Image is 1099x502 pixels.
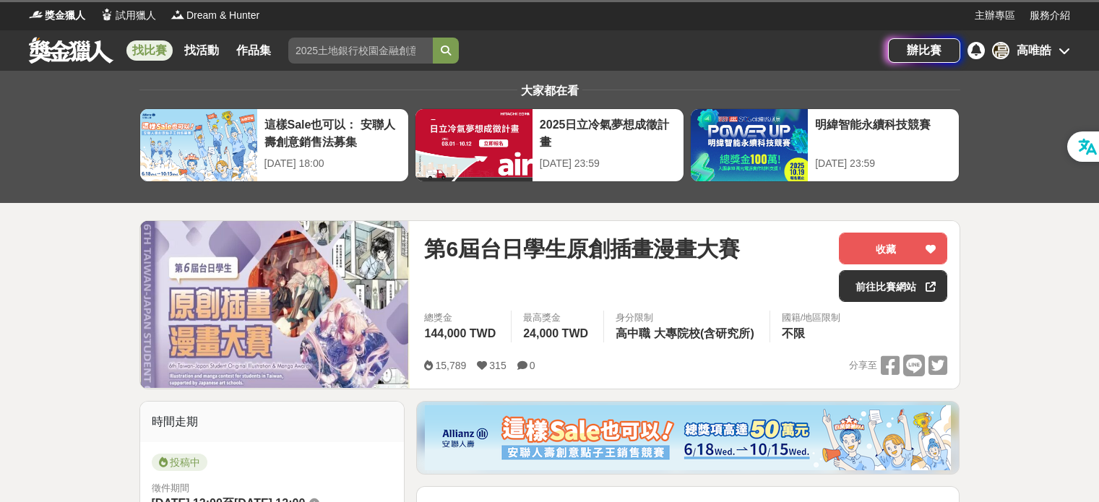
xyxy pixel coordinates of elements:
[230,40,277,61] a: 作品集
[839,233,947,264] button: 收藏
[654,327,754,339] span: 大專院校(含研究所)
[126,40,173,61] a: 找比賽
[415,108,684,182] a: 2025日立冷氣夢想成徵計畫[DATE] 23:59
[1030,8,1070,23] a: 服務介紹
[152,482,189,493] span: 徵件期間
[171,8,259,23] a: LogoDream & Hunter
[540,156,676,171] div: [DATE] 23:59
[424,311,499,325] span: 總獎金
[517,85,582,97] span: 大家都在看
[540,116,676,149] div: 2025日立冷氣夢想成徵計畫
[815,116,952,149] div: 明緯智能永續科技競賽
[616,327,650,339] span: 高中職
[29,7,43,22] img: Logo
[424,327,496,339] span: 144,000 TWD
[116,8,156,23] span: 試用獵人
[530,360,535,371] span: 0
[435,360,466,371] span: 15,789
[523,327,588,339] span: 24,000 TWD
[489,360,506,371] span: 315
[849,355,877,376] span: 分享至
[992,42,1009,59] div: 高
[140,221,410,388] img: Cover Image
[815,156,952,171] div: [DATE] 23:59
[186,8,259,23] span: Dream & Hunter
[100,7,114,22] img: Logo
[975,8,1015,23] a: 主辦專區
[424,233,740,265] span: 第6屆台日學生原創插畫漫畫大賽
[425,405,951,470] img: dcc59076-91c0-4acb-9c6b-a1d413182f46.png
[152,454,207,471] span: 投稿中
[178,40,225,61] a: 找活動
[782,327,805,339] span: 不限
[523,311,592,325] span: 最高獎金
[888,38,960,63] a: 辦比賽
[264,116,401,149] div: 這樣Sale也可以： 安聯人壽創意銷售法募集
[782,311,841,325] div: 國籍/地區限制
[264,156,401,171] div: [DATE] 18:00
[29,8,85,23] a: Logo獎金獵人
[139,108,409,182] a: 這樣Sale也可以： 安聯人壽創意銷售法募集[DATE] 18:00
[140,402,405,442] div: 時間走期
[288,38,433,64] input: 2025土地銀行校園金融創意挑戰賽：從你出發 開啟智慧金融新頁
[45,8,85,23] span: 獎金獵人
[171,7,185,22] img: Logo
[616,311,758,325] div: 身分限制
[839,270,947,302] a: 前往比賽網站
[1017,42,1051,59] div: 高唯皓
[100,8,156,23] a: Logo試用獵人
[690,108,960,182] a: 明緯智能永續科技競賽[DATE] 23:59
